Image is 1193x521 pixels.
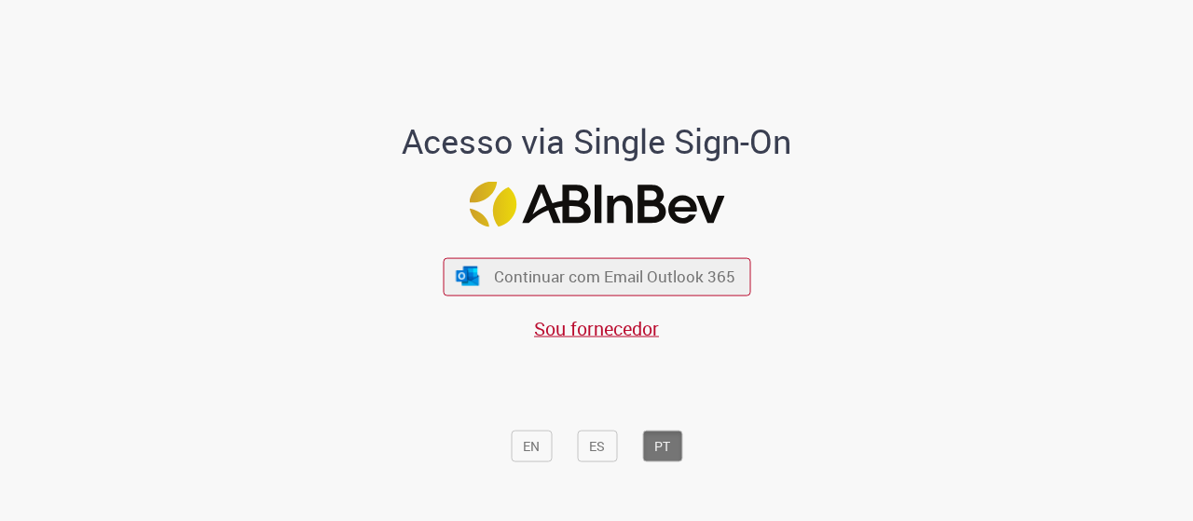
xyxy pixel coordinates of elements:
[443,257,750,295] button: ícone Azure/Microsoft 360 Continuar com Email Outlook 365
[455,267,481,286] img: ícone Azure/Microsoft 360
[338,122,856,159] h1: Acesso via Single Sign-On
[577,430,617,461] button: ES
[469,182,724,227] img: Logo ABInBev
[534,315,659,340] a: Sou fornecedor
[494,266,735,287] span: Continuar com Email Outlook 365
[642,430,682,461] button: PT
[511,430,552,461] button: EN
